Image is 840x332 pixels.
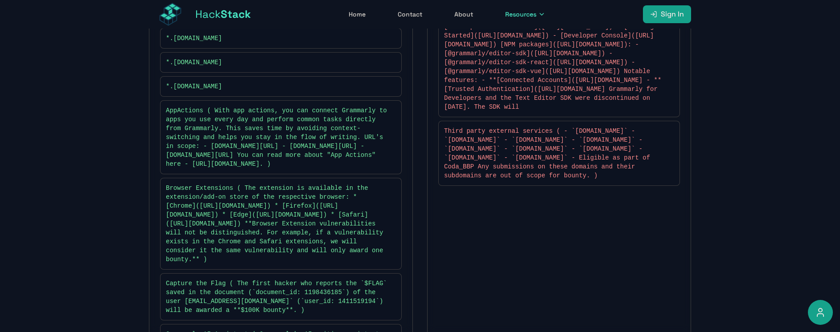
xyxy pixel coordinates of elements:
span: AppActions ( With app actions, you can connect Grammarly to apps you use every day and perform co... [166,106,387,168]
a: Sign In [643,5,691,23]
span: Resources [505,10,536,19]
span: *.[DOMAIN_NAME] [166,58,222,67]
span: Hack [195,7,251,21]
span: Third party external services ( - `[DOMAIN_NAME]` - `[DOMAIN_NAME]` - `[DOMAIN_NAME]` - `[DOMAIN_... [444,127,665,180]
span: Browser Extensions ( The extension is available in the extension/add-on store of the respective b... [166,184,387,264]
span: *.[DOMAIN_NAME] [166,82,222,91]
button: Resources [500,6,551,22]
a: Contact [392,6,428,22]
span: Sign In [661,9,684,20]
span: Capture the Flag ( The first hacker who reports the `$FLAG` saved in the document (`document_id: ... [166,279,387,315]
a: Home [343,6,371,22]
span: *.[DOMAIN_NAME] [166,34,222,43]
a: About [449,6,478,22]
button: Accessibility Options [808,300,833,325]
span: Stack [221,7,251,21]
